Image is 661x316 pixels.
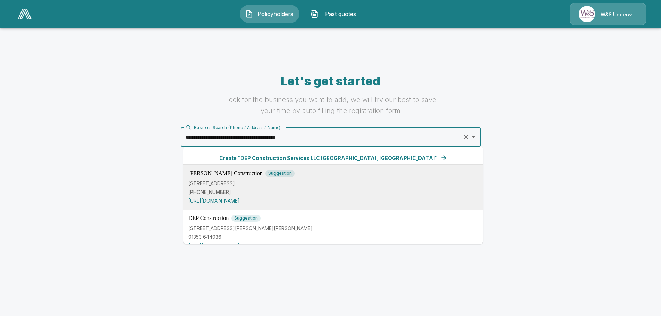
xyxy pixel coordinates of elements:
p: [PHONE_NUMBER] [188,188,478,196]
button: Past quotes IconPast quotes [305,5,365,23]
h6: Look for the business you want to add, we will try our best to save your time by auto filling the... [221,94,441,116]
span: [PERSON_NAME] Construction [188,171,263,176]
span: Policyholders [256,10,294,18]
p: [STREET_ADDRESS][PERSON_NAME][PERSON_NAME] [188,224,478,232]
span: DEP Construction [188,215,229,221]
div: Business Search (Phone / Address / Name) [186,124,281,130]
p: [STREET_ADDRESS] [188,180,478,187]
button: Policyholders IconPolicyholders [240,5,299,23]
p: 01353 644036 [188,233,478,240]
span: Suggestion [231,215,261,222]
img: Policyholders Icon [245,10,253,18]
span: Create “ DEP Construction Services LLC [GEOGRAPHIC_DATA], [GEOGRAPHIC_DATA] ” [219,154,438,162]
a: [URL][DOMAIN_NAME] [188,242,240,248]
span: Past quotes [321,10,359,18]
img: Past quotes Icon [310,10,319,18]
img: AA Logo [18,9,32,19]
h4: Let's get started [221,74,441,88]
span: Suggestion [265,170,295,177]
a: [URL][DOMAIN_NAME] [188,198,240,204]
